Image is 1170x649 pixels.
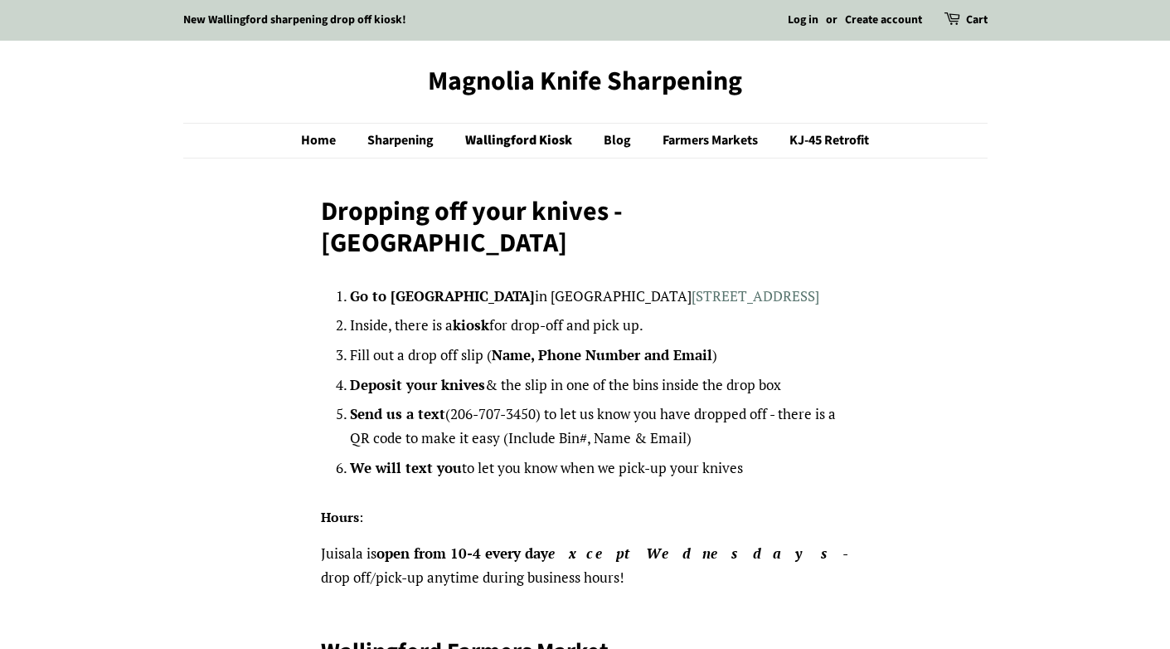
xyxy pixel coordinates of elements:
p: Juisala is - drop off/pick-up anytime during business hours! [321,542,849,590]
strong: kiosk [453,315,489,334]
strong: Go to [GEOGRAPHIC_DATA] [350,286,535,305]
a: Farmers Markets [650,124,774,158]
strong: Deposit your knives [350,375,485,394]
li: & the slip in one of the bins inside the drop box [350,373,849,398]
strong: Hours [321,508,359,526]
a: Log in [788,12,818,28]
li: (206-707-3450) to let us know you have dropped off - there is a QR code to make it easy (Include ... [350,403,849,451]
em: except Wednesdays [548,544,842,563]
li: to let you know when we pick-up your knives [350,456,849,481]
a: Cart [966,11,988,31]
li: in [GEOGRAPHIC_DATA] [350,285,849,309]
a: KJ-45 Retrofit [777,124,869,158]
strong: We will text you [350,458,462,477]
li: Inside, there is a for drop-off and pick up. [350,314,849,338]
strong: open from 10-4 every day [376,544,842,563]
a: Wallingford Kiosk [453,124,589,158]
strong: Name, Phone Number and Email [492,345,712,364]
a: Magnolia Knife Sharpening [183,66,988,97]
h1: Dropping off your knives - [GEOGRAPHIC_DATA] [321,196,849,260]
a: New Wallingford sharpening drop off kiosk! [183,12,406,28]
a: [STREET_ADDRESS] [692,286,819,305]
a: Create account [845,12,922,28]
strong: Send us a text [350,404,445,423]
a: Home [301,124,352,158]
li: Fill out a drop off slip ( ) [350,344,849,368]
li: or [826,11,837,31]
a: Blog [591,124,648,158]
span: : [359,508,363,526]
a: Sharpening [355,124,450,158]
